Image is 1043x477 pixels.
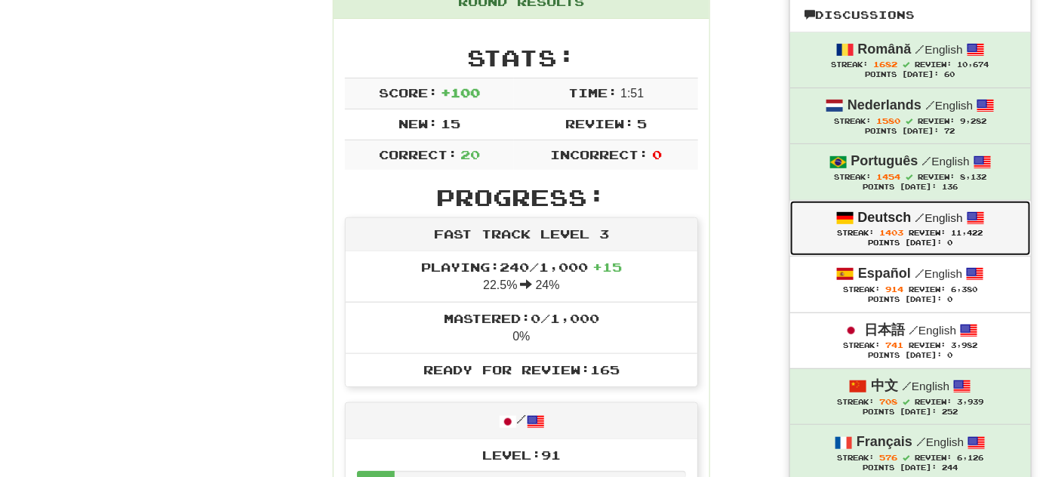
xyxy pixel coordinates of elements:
[790,369,1031,424] a: 中文 /English Streak: 708 Review: 3,939 Points [DATE]: 252
[915,266,925,280] span: /
[906,174,912,180] span: Streak includes today.
[858,266,911,281] strong: Español
[805,238,1016,248] div: Points [DATE]: 0
[346,302,697,354] li: 0%
[790,144,1031,199] a: Português /English Streak: 1454 Review: 8,132 Points [DATE]: 136
[805,351,1016,361] div: Points [DATE]: 0
[345,185,698,210] h2: Progress:
[858,42,912,57] strong: Română
[637,116,647,131] span: 5
[885,285,903,294] span: 914
[902,379,912,392] span: /
[421,260,622,274] span: Playing: 240 / 1,000
[805,408,1016,417] div: Points [DATE]: 252
[876,172,900,181] span: 1454
[918,117,955,125] span: Review:
[346,218,697,251] div: Fast Track Level 3
[620,87,644,100] span: 1 : 51
[915,42,925,56] span: /
[915,398,952,406] span: Review:
[858,210,912,225] strong: Deutsch
[592,260,622,274] span: + 15
[851,153,918,168] strong: Português
[790,201,1031,256] a: Deutsch /English Streak: 1403 Review: 11,422 Points [DATE]: 0
[565,116,634,131] span: Review:
[379,147,457,162] span: Correct:
[909,324,956,337] small: English
[482,448,561,462] span: Level: 91
[957,454,983,462] span: 6,126
[922,154,932,168] span: /
[398,116,438,131] span: New:
[805,183,1016,192] div: Points [DATE]: 136
[951,285,977,294] span: 6,380
[903,61,910,68] span: Streak includes today.
[915,60,952,69] span: Review:
[879,397,897,406] span: 708
[550,147,648,162] span: Incorrect:
[903,454,909,461] span: Streak includes today.
[960,173,986,181] span: 8,132
[880,228,904,237] span: 1403
[958,60,989,69] span: 10,674
[916,435,964,448] small: English
[925,99,973,112] small: English
[834,117,871,125] span: Streak:
[879,453,897,462] span: 576
[652,147,662,162] span: 0
[909,229,946,237] span: Review:
[915,211,963,224] small: English
[790,32,1031,88] a: Română /English Streak: 1682 Review: 10,674 Points [DATE]: 60
[843,341,880,349] span: Streak:
[960,117,986,125] span: 9,282
[906,118,912,125] span: Streak includes today.
[909,285,946,294] span: Review:
[444,311,599,325] span: Mastered: 0 / 1,000
[837,398,874,406] span: Streak:
[837,454,874,462] span: Streak:
[805,463,1016,473] div: Points [DATE]: 244
[909,341,946,349] span: Review:
[379,85,438,100] span: Score:
[805,70,1016,80] div: Points [DATE]: 60
[834,173,871,181] span: Streak:
[805,295,1016,305] div: Points [DATE]: 0
[885,340,903,349] span: 741
[871,378,898,393] strong: 中文
[925,98,935,112] span: /
[423,362,620,377] span: Ready for Review: 165
[848,97,921,112] strong: Nederlands
[441,85,480,100] span: + 100
[790,88,1031,143] a: Nederlands /English Streak: 1580 Review: 9,282 Points [DATE]: 72
[909,323,918,337] span: /
[922,155,970,168] small: English
[876,116,900,125] span: 1580
[952,229,983,237] span: 11,422
[915,267,962,280] small: English
[951,341,977,349] span: 3,982
[790,5,1031,25] a: Discussions
[918,173,955,181] span: Review:
[790,257,1031,312] a: Español /English Streak: 914 Review: 6,380 Points [DATE]: 0
[790,313,1031,368] a: 日本語 /English Streak: 741 Review: 3,982 Points [DATE]: 0
[346,251,697,303] li: 22.5% 24%
[874,60,898,69] span: 1682
[915,211,925,224] span: /
[346,403,697,439] div: /
[864,322,905,337] strong: 日本語
[568,85,617,100] span: Time:
[832,60,869,69] span: Streak:
[916,435,926,448] span: /
[857,434,912,449] strong: Français
[441,116,460,131] span: 15
[915,454,952,462] span: Review:
[902,380,949,392] small: English
[903,399,909,405] span: Streak includes today.
[460,147,480,162] span: 20
[805,127,1016,137] div: Points [DATE]: 72
[345,45,698,70] h2: Stats:
[957,398,983,406] span: 3,939
[843,285,880,294] span: Streak:
[838,229,875,237] span: Streak:
[915,43,963,56] small: English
